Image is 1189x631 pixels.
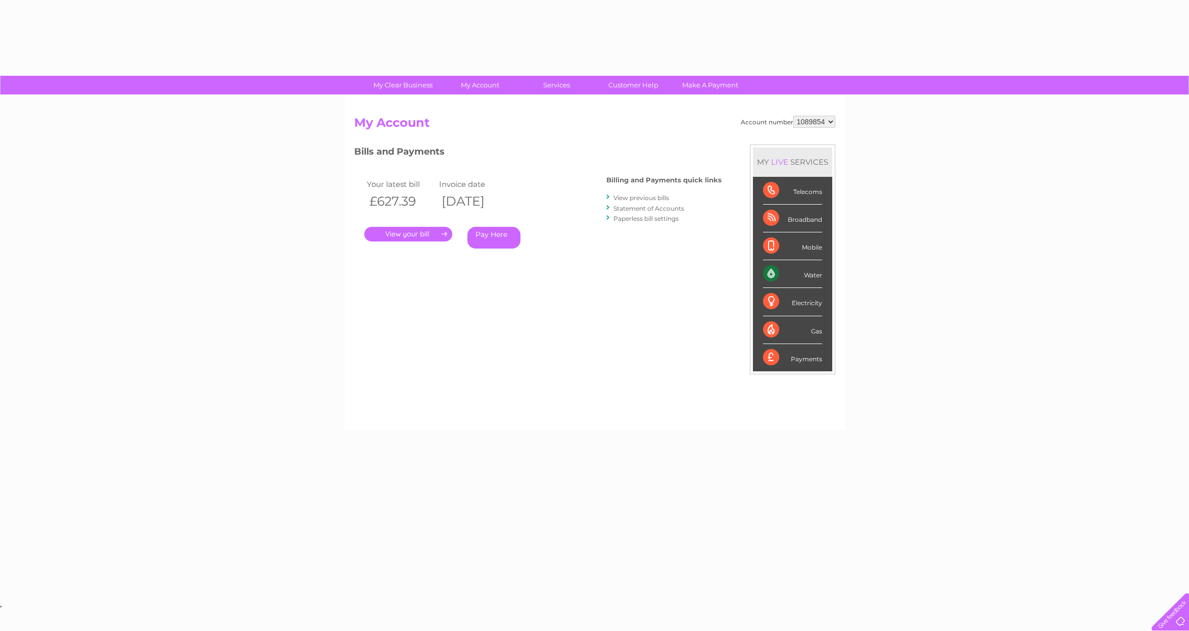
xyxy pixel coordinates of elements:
a: My Account [438,76,521,94]
div: Mobile [763,232,822,260]
div: Account number [741,116,835,128]
div: Water [763,260,822,288]
div: Payments [763,344,822,371]
h3: Bills and Payments [354,144,722,162]
h4: Billing and Payments quick links [606,176,722,184]
div: Electricity [763,288,822,316]
a: My Clear Business [361,76,445,94]
th: [DATE] [437,191,509,212]
a: Services [515,76,598,94]
h2: My Account [354,116,835,135]
div: Broadband [763,205,822,232]
td: Invoice date [437,177,509,191]
a: Paperless bill settings [613,215,679,222]
a: Customer Help [592,76,675,94]
a: View previous bills [613,194,669,202]
a: Pay Here [467,227,520,249]
th: £627.39 [364,191,437,212]
div: Telecoms [763,177,822,205]
div: Gas [763,316,822,344]
td: Your latest bill [364,177,437,191]
a: . [364,227,452,241]
a: Statement of Accounts [613,205,684,212]
div: MY SERVICES [753,148,832,176]
div: LIVE [769,157,790,167]
a: Make A Payment [669,76,752,94]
